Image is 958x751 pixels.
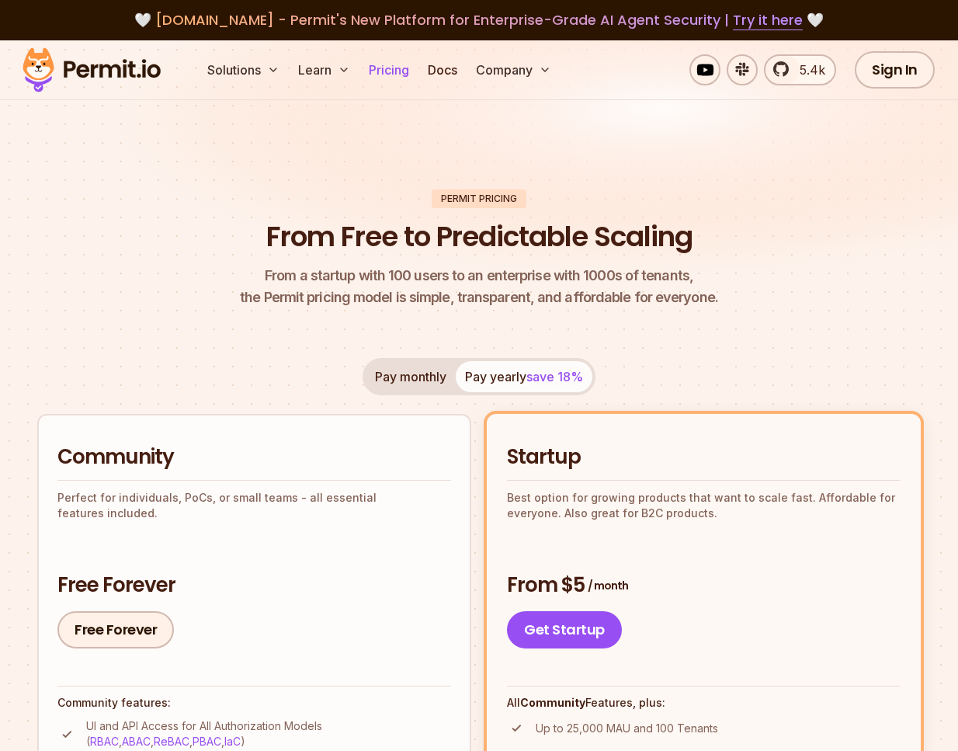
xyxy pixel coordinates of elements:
[154,735,189,748] a: ReBAC
[470,54,557,85] button: Company
[536,721,718,736] p: Up to 25,000 MAU and 100 Tenants
[507,611,622,648] a: Get Startup
[240,265,718,287] span: From a startup with 100 users to an enterprise with 1000s of tenants,
[507,695,901,711] h4: All Features, plus:
[266,217,692,256] h1: From Free to Predictable Scaling
[363,54,415,85] a: Pricing
[764,54,836,85] a: 5.4k
[855,51,935,89] a: Sign In
[57,443,451,471] h2: Community
[90,735,119,748] a: RBAC
[57,572,451,600] h3: Free Forever
[57,695,451,711] h4: Community features:
[432,189,526,208] div: Permit Pricing
[155,10,803,30] span: [DOMAIN_NAME] - Permit's New Platform for Enterprise-Grade AI Agent Security |
[193,735,221,748] a: PBAC
[733,10,803,30] a: Try it here
[57,611,174,648] a: Free Forever
[292,54,356,85] button: Learn
[507,443,901,471] h2: Startup
[37,9,921,31] div: 🤍 🤍
[507,572,901,600] h3: From $5
[507,490,901,521] p: Best option for growing products that want to scale fast. Affordable for everyone. Also great for...
[122,735,151,748] a: ABAC
[16,43,168,96] img: Permit logo
[422,54,463,85] a: Docs
[366,361,456,392] button: Pay monthly
[201,54,286,85] button: Solutions
[790,61,825,79] span: 5.4k
[224,735,241,748] a: IaC
[240,265,718,308] p: the Permit pricing model is simple, transparent, and affordable for everyone.
[57,490,451,521] p: Perfect for individuals, PoCs, or small teams - all essential features included.
[86,718,451,749] p: UI and API Access for All Authorization Models ( , , , , )
[588,578,628,593] span: / month
[520,696,585,709] strong: Community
